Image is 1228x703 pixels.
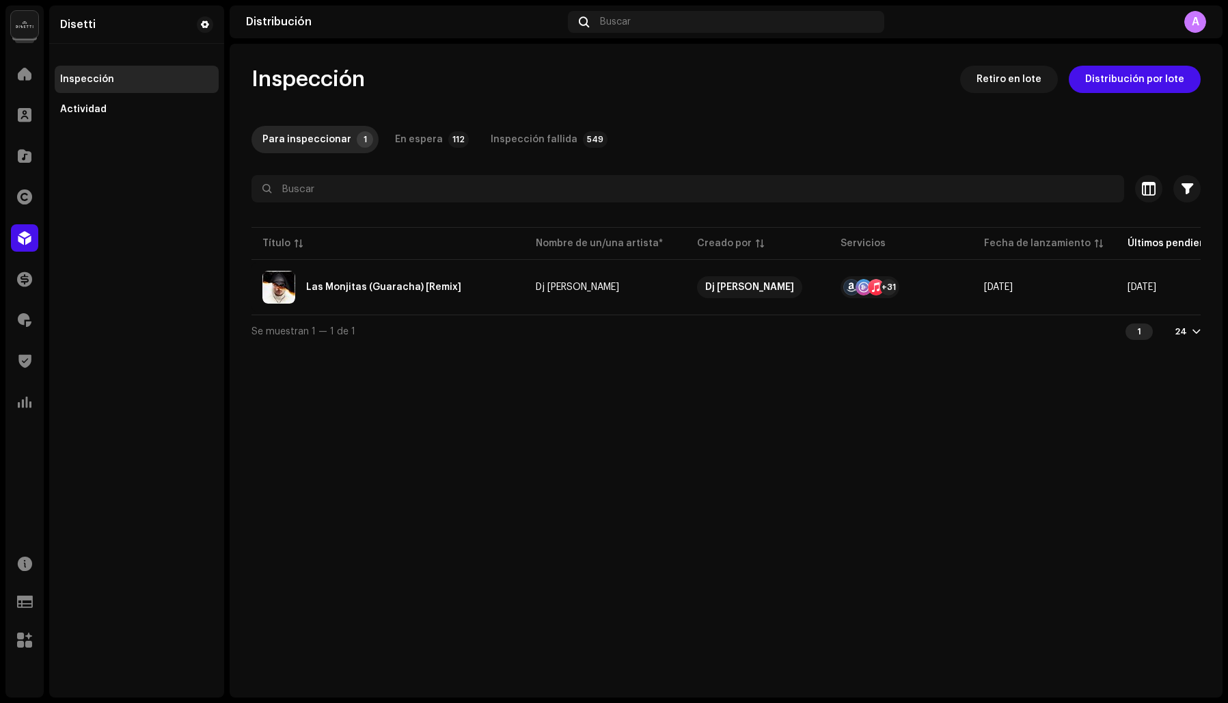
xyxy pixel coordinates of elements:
button: Distribución por lote [1069,66,1201,93]
re-m-nav-item: Inspección [55,66,219,93]
div: Para inspeccionar [262,126,351,153]
p-badge: 549 [583,131,608,148]
span: Dj Jonathan [697,276,819,298]
div: Inspección fallida [491,126,577,153]
button: Retiro en lote [960,66,1058,93]
div: Fecha de lanzamiento [984,237,1091,250]
div: Dj [PERSON_NAME] [536,282,619,292]
img: 02a7c2d3-3c89-4098-b12f-2ff2945c95ee [11,11,38,38]
span: Retiro en lote [977,66,1041,93]
input: Buscar [251,175,1124,202]
span: Buscar [600,16,631,27]
div: Inspección [60,74,114,85]
span: 10 oct 2023 [984,282,1013,292]
re-m-nav-item: Actividad [55,96,219,123]
div: +31 [880,279,897,295]
div: Distribución [246,16,562,27]
span: Se muestran 1 — 1 de 1 [251,327,355,336]
div: Últimos pendientes [1128,237,1221,250]
div: Título [262,237,290,250]
div: En espera [395,126,443,153]
div: Las Monjitas (Guaracha) [Remix] [306,282,461,292]
div: Dj [PERSON_NAME] [705,276,794,298]
p-badge: 1 [357,131,373,148]
span: Dj Jonathan [536,282,675,292]
div: 1 [1125,323,1153,340]
div: A [1184,11,1206,33]
span: Inspección [251,66,365,93]
img: 63a5fcdd-01ed-4e17-ab30-50470643b2c4 [262,271,295,304]
div: 24 [1175,326,1187,337]
p-badge: 112 [448,131,469,148]
span: Distribución por lote [1085,66,1184,93]
div: Actividad [60,104,107,115]
div: Creado por [697,237,752,250]
span: 8 oct 2025 [1128,282,1156,292]
div: Disetti [60,19,96,30]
